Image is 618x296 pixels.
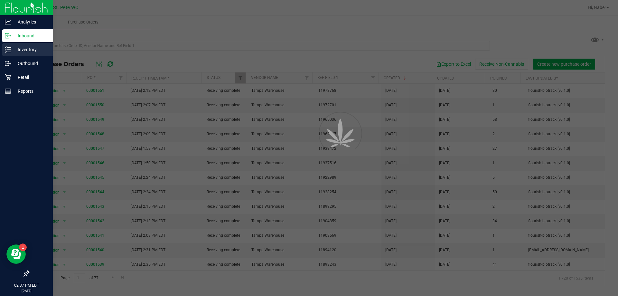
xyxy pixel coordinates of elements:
[5,74,11,81] inline-svg: Retail
[3,282,50,288] p: 02:37 PM EDT
[6,244,26,264] iframe: Resource center
[11,60,50,67] p: Outbound
[11,18,50,26] p: Analytics
[11,46,50,53] p: Inventory
[5,88,11,94] inline-svg: Reports
[5,60,11,67] inline-svg: Outbound
[3,288,50,293] p: [DATE]
[11,87,50,95] p: Reports
[5,19,11,25] inline-svg: Analytics
[5,33,11,39] inline-svg: Inbound
[11,73,50,81] p: Retail
[11,32,50,40] p: Inbound
[5,46,11,53] inline-svg: Inventory
[19,243,27,251] iframe: Resource center unread badge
